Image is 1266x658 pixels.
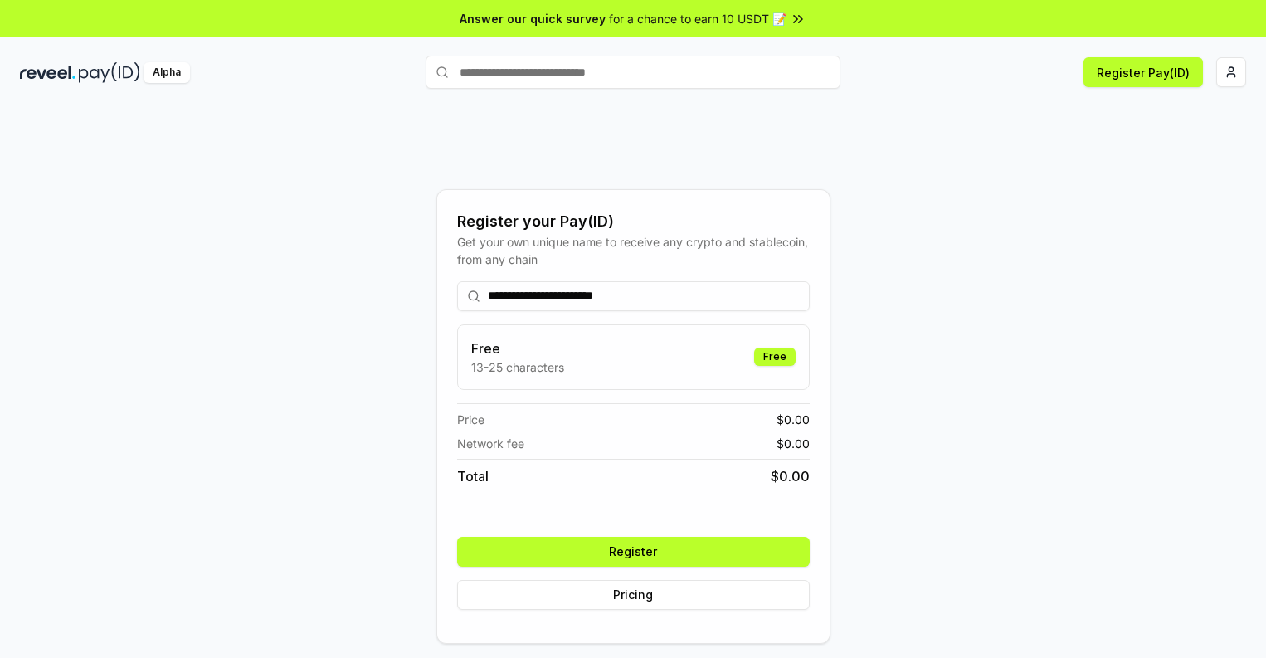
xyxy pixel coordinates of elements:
[471,339,564,358] h3: Free
[609,10,786,27] span: for a chance to earn 10 USDT 📝
[79,62,140,83] img: pay_id
[457,411,484,428] span: Price
[20,62,75,83] img: reveel_dark
[457,435,524,452] span: Network fee
[460,10,606,27] span: Answer our quick survey
[777,435,810,452] span: $ 0.00
[771,466,810,486] span: $ 0.00
[457,580,810,610] button: Pricing
[471,358,564,376] p: 13-25 characters
[457,210,810,233] div: Register your Pay(ID)
[457,233,810,268] div: Get your own unique name to receive any crypto and stablecoin, from any chain
[144,62,190,83] div: Alpha
[1083,57,1203,87] button: Register Pay(ID)
[777,411,810,428] span: $ 0.00
[457,537,810,567] button: Register
[754,348,796,366] div: Free
[457,466,489,486] span: Total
